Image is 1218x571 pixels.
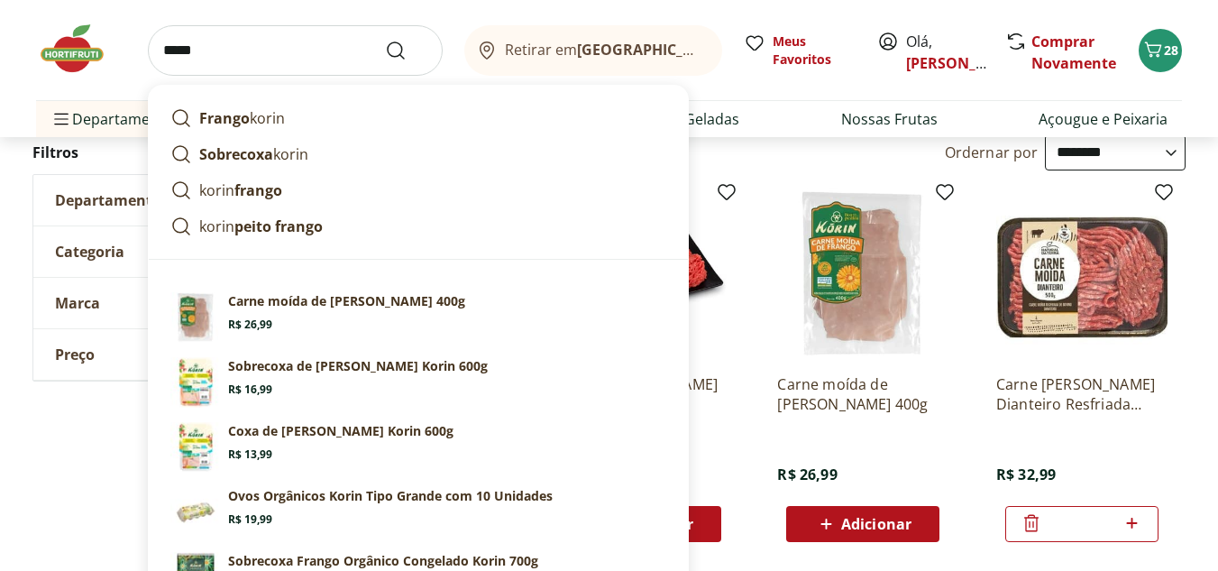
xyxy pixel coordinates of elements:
[148,25,443,76] input: search
[464,25,722,76] button: Retirar em[GEOGRAPHIC_DATA]/[GEOGRAPHIC_DATA]
[33,226,304,277] button: Categoria
[234,180,282,200] strong: frango
[228,447,272,462] span: R$ 13,99
[906,31,986,74] span: Olá,
[744,32,856,69] a: Meus Favoritos
[773,32,856,69] span: Meus Favoritos
[228,382,272,397] span: R$ 16,99
[841,517,911,531] span: Adicionar
[228,512,272,527] span: R$ 19,99
[199,143,308,165] p: korin
[170,487,221,538] img: Ovos Caipira Korin Tipo Grande com 10 Unidades
[228,357,488,375] p: Sobrecoxa de [PERSON_NAME] Korin 600g
[945,143,1039,162] label: Ordernar por
[163,350,673,415] a: Sobrecoxa de Frango Congelada Korin 600gSobrecoxa de [PERSON_NAME] Korin 600gR$ 16,99
[1164,41,1178,59] span: 28
[228,318,272,332] span: R$ 26,99
[50,97,72,141] button: Menu
[199,107,285,129] p: korin
[163,172,673,208] a: korinfrango
[163,100,673,136] a: Frangokorin
[55,294,100,312] span: Marca
[841,108,938,130] a: Nossas Frutas
[55,345,95,364] span: Preço
[1039,108,1168,130] a: Açougue e Peixaria
[906,53,1023,73] a: [PERSON_NAME]
[36,22,126,76] img: Hortifruti
[777,189,948,360] img: Carne moída de frango Korin 400g
[50,97,180,141] span: Departamentos
[228,487,553,505] p: Ovos Orgânicos Korin Tipo Grande com 10 Unidades
[505,41,704,58] span: Retirar em
[786,506,939,542] button: Adicionar
[199,108,250,128] strong: Frango
[33,278,304,328] button: Marca
[1031,32,1116,73] a: Comprar Novamente
[1139,29,1182,72] button: Carrinho
[385,40,428,61] button: Submit Search
[170,422,221,473] img: Coxa de Frango Congelada Korin 600g
[55,243,124,261] span: Categoria
[163,136,673,172] a: Sobrecoxakorin
[32,134,305,170] h2: Filtros
[199,216,323,237] p: korin
[163,208,673,244] a: korinpeito frango
[55,191,161,209] span: Departamento
[163,480,673,545] a: Ovos Caipira Korin Tipo Grande com 10 UnidadesOvos Orgânicos Korin Tipo Grande com 10 UnidadesR$ ...
[228,552,538,570] p: Sobrecoxa Frango Orgânico Congelado Korin 700g
[163,285,673,350] a: Carne moída de [PERSON_NAME] 400gR$ 26,99
[199,180,282,201] p: korin
[996,465,1056,484] span: R$ 32,99
[199,144,273,164] strong: Sobrecoxa
[228,422,453,440] p: Coxa de [PERSON_NAME] Korin 600g
[234,216,323,236] strong: peito frango
[163,415,673,480] a: Coxa de Frango Congelada Korin 600gCoxa de [PERSON_NAME] Korin 600gR$ 13,99
[777,374,948,414] a: Carne moída de [PERSON_NAME] 400g
[228,292,465,310] p: Carne moída de [PERSON_NAME] 400g
[33,175,304,226] button: Departamento
[577,40,881,60] b: [GEOGRAPHIC_DATA]/[GEOGRAPHIC_DATA]
[170,357,221,408] img: Sobrecoxa de Frango Congelada Korin 600g
[33,329,304,380] button: Preço
[777,465,837,484] span: R$ 26,99
[996,189,1168,360] img: Carne Moída Bovina Dianteiro Resfriada Natural da Terra 500g
[996,374,1168,414] a: Carne [PERSON_NAME] Dianteiro Resfriada Natural da Terra 500g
